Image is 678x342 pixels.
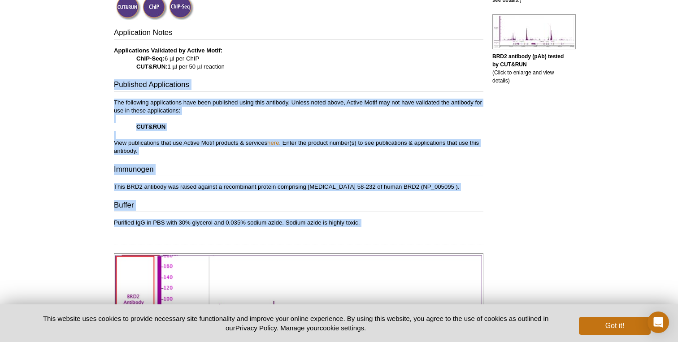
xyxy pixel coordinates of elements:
[492,14,576,49] img: BRD2 antibody (pAb) tested by CUT&RUN
[114,47,222,54] b: Applications Validated by Active Motif:
[492,52,564,85] p: (Click to enlarge and view details)
[114,164,483,177] h3: Immunogen
[136,55,165,62] strong: ChIP-Seq:
[579,317,651,335] button: Got it!
[114,219,483,227] p: Purified IgG in PBS with 30% glycerol and 0.035% sodium azide. Sodium azide is highly toxic.
[114,183,483,191] p: This BRD2 antibody was raised against a recombinant protein comprising [MEDICAL_DATA] 58-232 of h...
[235,324,277,332] a: Privacy Policy
[114,79,483,92] h3: Published Applications
[492,53,564,68] b: BRD2 antibody (pAb) tested by CUT&RUN
[320,324,364,332] button: cookie settings
[114,47,483,71] p: 6 µl per ChIP 1 µl per 50 µl reaction
[27,314,564,333] p: This website uses cookies to provide necessary site functionality and improve your online experie...
[114,99,483,155] p: The following applications have been published using this antibody. Unless noted above, Active Mo...
[648,312,669,333] div: Open Intercom Messenger
[114,200,483,212] h3: Buffer
[136,63,168,70] strong: CUT&RUN:
[114,27,483,40] h3: Application Notes
[267,139,279,146] a: here
[136,123,165,130] strong: CUT&RUN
